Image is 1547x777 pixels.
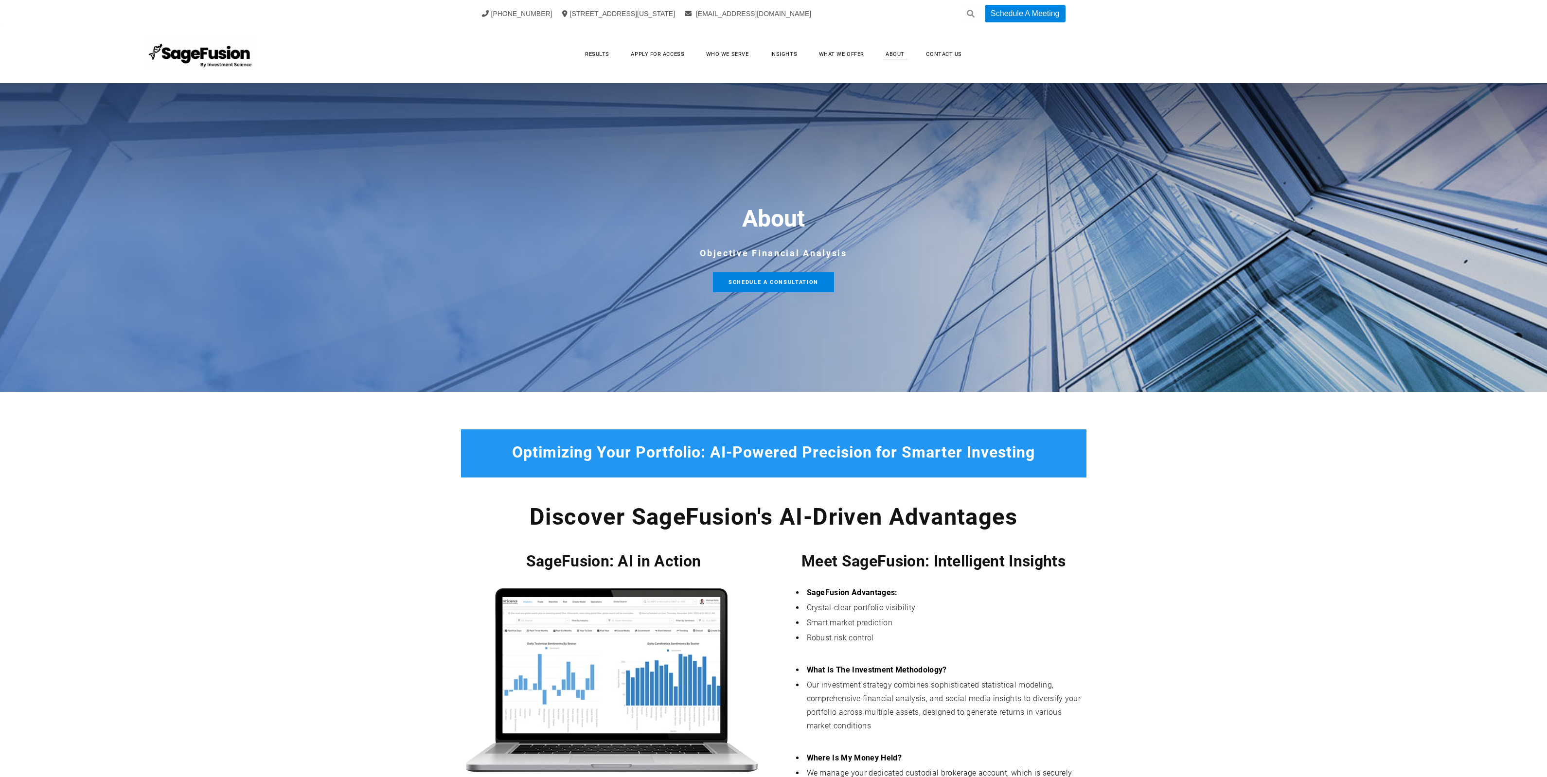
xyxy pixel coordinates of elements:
[486,442,1061,462] h2: Optimizing Your Portfolio: AI-Powered Precision for Smarter Investing
[807,618,892,627] font: Smart market prediction
[742,205,805,232] font: About
[876,47,914,62] a: About
[761,47,807,62] a: Insights
[807,633,874,642] font: ​
[526,552,701,570] strong: SageFusion: AI in Action
[807,633,874,642] font: Robust risk control
[461,400,1086,427] div: ​
[621,47,694,62] a: Apply for Access
[985,5,1065,22] a: Schedule A Meeting
[482,10,552,18] a: [PHONE_NUMBER]
[807,680,1081,730] font: Our investment strategy combines sophisticated statistical modeling, comprehensive financial anal...
[700,248,847,258] span: Objective Financial Analysis
[804,586,1086,600] li: ​
[807,753,902,762] strong: Where Is My Money Held?
[807,603,916,612] font: Crystal-clear portfolio visibility
[575,47,619,62] a: Results
[807,588,898,597] strong: SageFusion Advantages:
[461,507,1086,527] h2: Discover SageFusion's AI-Driven Advantages
[146,37,255,71] img: SageFusion | Intelligent Investment Management
[801,552,1066,570] font: Meet SageFusion: Intelligent Insights
[809,47,874,62] a: What We Offer
[696,47,759,62] a: Who We Serve
[807,665,947,674] strong: What Is The Investment Methodology?
[685,10,811,18] a: [EMAIL_ADDRESS][DOMAIN_NAME]
[562,10,676,18] a: [STREET_ADDRESS][US_STATE]
[713,272,834,292] a: Schedule a Consultation
[916,47,972,62] a: Contact Us
[461,477,1086,505] div: ​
